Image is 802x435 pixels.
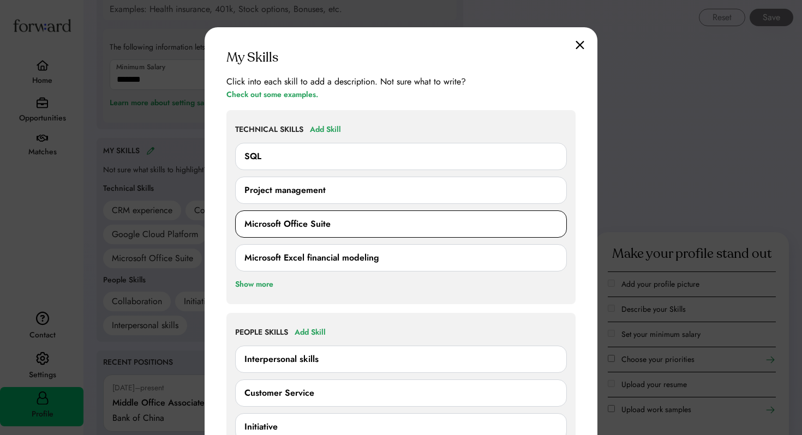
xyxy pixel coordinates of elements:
div: My Skills [226,49,278,67]
div: Show more [235,278,273,291]
div: Interpersonal skills [244,353,319,366]
div: Add Skill [295,326,326,339]
div: PEOPLE SKILLS [235,327,288,338]
div: Microsoft Office Suite [244,217,331,231]
div: Customer Service [244,386,314,400]
div: Project management [244,184,326,197]
div: Microsoft Excel financial modeling [244,251,379,264]
div: SQL [244,150,261,163]
div: Add Skill [310,123,341,136]
div: Click into each skill to add a description. Not sure what to write? [226,75,466,88]
div: TECHNICAL SKILLS [235,124,303,135]
div: Initiative [244,420,278,433]
img: close.svg [576,40,584,50]
div: Check out some examples. [226,88,318,101]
